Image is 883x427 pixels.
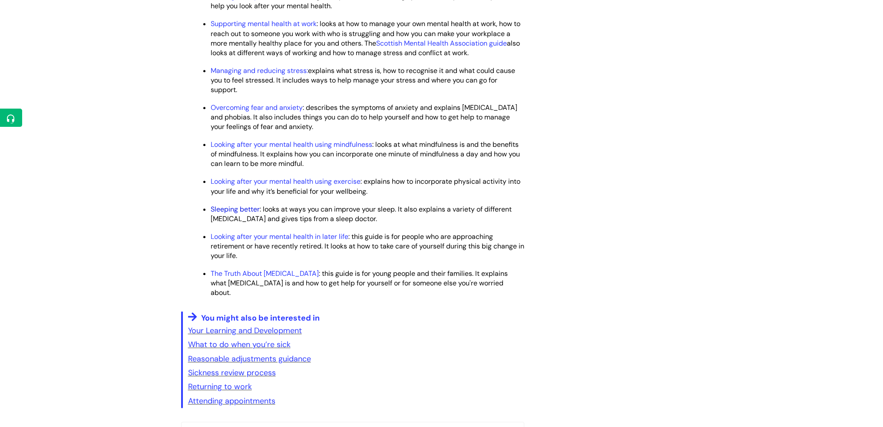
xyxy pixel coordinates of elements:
a: Looking after your mental health in later life [211,232,348,241]
span: : looks at ways you can improve your sleep. It also explains a variety of different [MEDICAL_DATA... [211,205,512,223]
span: : this guide is for young people and their families. It explains what [MEDICAL_DATA] is and how t... [211,269,508,297]
span: : looks at how to manage your own mental health at work, how to reach out to someone you work wit... [211,19,520,57]
span: : explains how to incorporate physical activity into your life and why it’s beneficial for your w... [211,177,520,195]
a: What to do when you’re sick [188,339,291,350]
span: : describes the symptoms of anxiety and explains [MEDICAL_DATA] and phobias. It also includes thi... [211,103,517,131]
a: Sickness review process [188,367,276,378]
span: explains what stress is, how to recognise it and what could cause you to feel stressed. It includ... [211,66,515,94]
a: Your Learning and Development [188,325,302,336]
a: Overcoming fear and anxiety [211,103,303,112]
span: : looks at what mindfulness is and the benefits of mindfulness. It explains how you can incorpora... [211,140,520,168]
a: The Truth About [MEDICAL_DATA] [211,269,319,278]
span: : this guide is for people who are approaching retirement or have recently retired. It looks at h... [211,232,524,260]
a: Attending appointments [188,396,275,406]
a: Sleeping better [211,205,260,214]
a: Reasonable adjustments guidance [188,354,311,364]
a: Supporting mental health at work [211,19,317,28]
a: Managing and reducing stress: [211,66,308,75]
span: You might also be interested in [201,313,320,323]
a: Returning to work [188,381,252,392]
a: Looking after your mental health using exercise [211,177,360,186]
a: Scottish Mental Health Association guide [376,39,507,48]
a: Looking after your mental health using mindfulness [211,140,372,149]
